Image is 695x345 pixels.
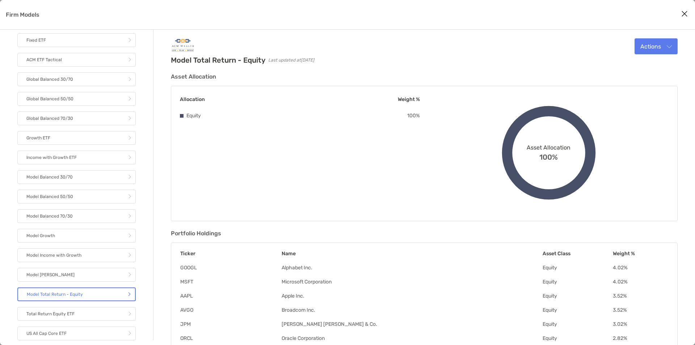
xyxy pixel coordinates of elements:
a: ACM ETF Tactical [17,53,136,67]
p: Model Balanced 30/70 [26,173,73,182]
td: 4.02 % [612,278,669,285]
p: Model Total Return - Equity [27,290,83,299]
h2: Model Total Return - Equity [171,56,265,64]
td: Equity [542,307,612,314]
img: Company Logo [171,38,195,53]
p: Equity [186,111,201,120]
td: 3.02 % [612,321,669,328]
a: Model [PERSON_NAME] [17,268,136,282]
p: Model Balanced 70/30 [26,212,73,221]
td: [PERSON_NAME] [PERSON_NAME] & Co. [281,321,543,328]
a: Global Balanced 70/30 [17,112,136,125]
td: AAPL [180,293,281,299]
p: Global Balanced 70/30 [26,114,73,123]
a: US All Cap Core ETF [17,327,136,340]
p: Model Balanced 50/50 [26,192,73,201]
span: 100% [539,151,558,161]
p: Global Balanced 50/50 [26,94,73,104]
a: Model Balanced 30/70 [17,170,136,184]
td: 3.52 % [612,307,669,314]
span: Last updated at [DATE] [268,58,314,63]
a: Global Balanced 30/70 [17,72,136,86]
td: ORCL [180,335,281,342]
td: JPM [180,321,281,328]
th: Asset Class [542,250,612,257]
h3: Asset Allocation [171,73,678,80]
p: ACM ETF Tactical [26,55,62,64]
button: Actions [635,38,678,54]
a: Model Income with Growth [17,248,136,262]
td: Apple Inc. [281,293,543,299]
p: Global Balanced 30/70 [26,75,73,84]
td: Oracle Corporation [281,335,543,342]
span: Asset Allocation [527,144,570,151]
p: Total Return Equity ETF [26,310,75,319]
th: Ticker [180,250,281,257]
button: Close modal [679,9,690,20]
a: Model Balanced 50/50 [17,190,136,203]
td: Microsoft Corporation [281,278,543,285]
td: 3.52 % [612,293,669,299]
p: US All Cap Core ETF [26,329,67,338]
p: Model Income with Growth [26,251,81,260]
p: Income with Growth ETF [26,153,77,162]
td: Equity [542,264,612,271]
p: Weight % [398,95,420,104]
p: Model Growth [26,231,55,240]
a: Global Balanced 50/50 [17,92,136,106]
td: Equity [542,278,612,285]
p: Growth ETF [26,134,50,143]
p: Allocation [180,95,205,104]
p: Model [PERSON_NAME] [26,270,75,279]
p: Fixed ETF [26,36,46,45]
a: Model Balanced 70/30 [17,209,136,223]
td: Alphabet Inc. [281,264,543,271]
a: Model Growth [17,229,136,243]
td: Equity [542,321,612,328]
h3: Portfolio Holdings [171,230,678,237]
td: GOOGL [180,264,281,271]
a: Model Total Return - Equity [17,287,136,301]
td: Equity [542,335,612,342]
td: 4.02 % [612,264,669,271]
th: Weight % [612,250,669,257]
a: Income with Growth ETF [17,151,136,164]
a: Growth ETF [17,131,136,145]
th: Name [281,250,543,257]
a: Fixed ETF [17,33,136,47]
td: Broadcom Inc. [281,307,543,314]
td: MSFT [180,278,281,285]
td: Equity [542,293,612,299]
p: Firm Models [6,10,39,19]
a: Total Return Equity ETF [17,307,136,321]
td: AVGO [180,307,281,314]
td: 2.82 % [612,335,669,342]
p: 100 % [407,111,420,120]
